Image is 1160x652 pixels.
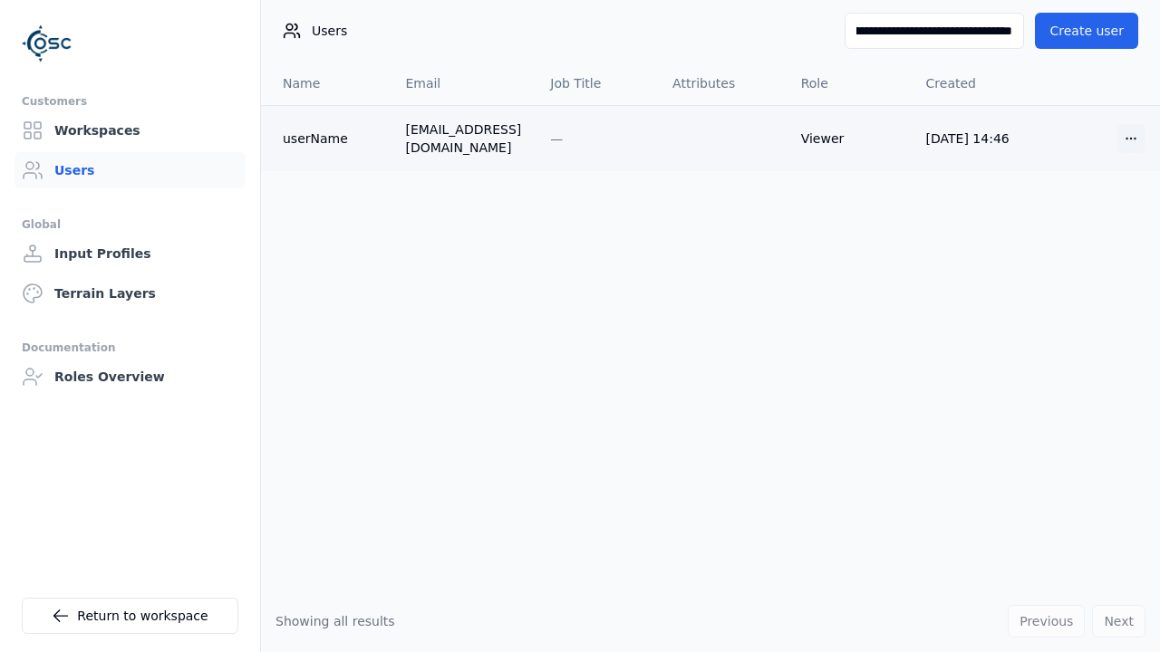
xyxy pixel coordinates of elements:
[22,18,72,69] img: Logo
[391,62,536,105] th: Email
[275,614,395,628] span: Showing all results
[536,62,658,105] th: Job Title
[787,62,912,105] th: Role
[312,22,347,40] span: Users
[22,91,238,112] div: Customers
[658,62,787,105] th: Attributes
[550,131,563,146] span: —
[22,214,238,235] div: Global
[926,129,1023,148] div: [DATE] 14:46
[14,112,246,149] a: Workspaces
[14,275,246,312] a: Terrain Layers
[912,62,1038,105] th: Created
[283,129,376,148] a: userName
[801,129,897,148] div: Viewer
[1035,13,1138,49] button: Create user
[14,152,246,188] a: Users
[405,120,521,157] div: [EMAIL_ADDRESS][DOMAIN_NAME]
[261,62,391,105] th: Name
[14,359,246,395] a: Roles Overview
[22,598,238,634] a: Return to workspace
[14,235,246,272] a: Input Profiles
[22,337,238,359] div: Documentation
